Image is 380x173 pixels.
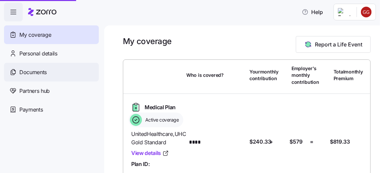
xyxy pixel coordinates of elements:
[19,49,57,58] span: Personal details
[249,68,278,82] span: Your monthly contribution
[186,72,224,78] span: Who is covered?
[310,138,314,146] span: =
[19,106,43,114] span: Payments
[131,130,181,147] span: UnitedHealthcare , UHC Gold Standard
[269,138,273,146] span: +
[297,5,328,19] button: Help
[19,87,50,95] span: Partners hub
[4,25,99,44] a: My coverage
[4,63,99,81] a: Documents
[19,68,47,76] span: Documents
[143,117,179,123] span: Active coverage
[315,40,362,48] span: Report a Life Event
[145,103,176,112] span: Medical Plan
[330,138,350,146] span: $819.33
[338,8,351,16] img: Employer logo
[290,138,303,146] span: $579
[249,138,271,146] span: $240.33
[4,100,99,119] a: Payments
[292,65,319,85] span: Employer's monthly contribution
[19,31,51,39] span: My coverage
[296,36,371,53] button: Report a Life Event
[361,7,372,17] img: 7566f14242a0ff3932047aad8d1c6102
[302,8,323,16] span: Help
[334,68,363,82] span: Total monthly Premium
[4,81,99,100] a: Partners hub
[131,149,169,157] a: View details
[131,160,150,168] span: Plan ID:
[123,36,172,46] h1: My coverage
[4,44,99,63] a: Personal details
